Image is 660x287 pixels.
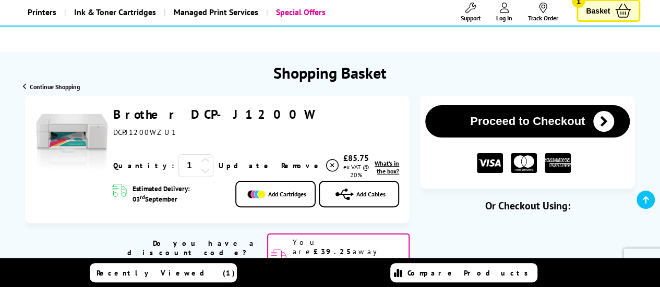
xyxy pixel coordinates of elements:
b: £39.25 [313,247,352,256]
div: Or Checkout Using: [420,199,635,213]
span: Estimated Delivery: 03 September [133,184,225,204]
span: Support [461,14,481,22]
a: Delete item from your basket [281,158,340,173]
div: £85.75 [340,153,372,163]
div: Do you have a discount code? [122,239,257,257]
span: Remove [281,161,322,170]
sup: rd [140,193,145,201]
a: lnk_inthebox [372,159,399,175]
img: American Express [545,153,571,173]
a: Continue Shopping [23,83,80,91]
a: Compare Products [390,263,537,282]
a: Track Order [528,3,558,22]
span: DCPJ1200WZU1 [113,128,176,137]
span: ex VAT @ 20% [343,163,369,179]
span: Add Cartridges [268,190,306,198]
span: Basket [586,4,610,18]
a: Brother DCP-J1200W [113,106,313,122]
span: Compare Products [407,268,534,278]
span: Add Cables [356,190,386,198]
span: What's in the box? [375,159,399,175]
img: Brother DCP-J1200W [35,106,108,179]
img: Add Cartridges [247,190,266,198]
h1: Shopping Basket [273,63,387,83]
span: Recently Viewed (1) [97,268,235,278]
span: Quantity: [113,161,174,170]
span: You are away from [292,238,405,275]
button: Proceed to Checkout [425,105,630,138]
iframe: PayPal [423,229,632,265]
a: Update [219,161,272,170]
img: MASTER CARD [511,153,537,173]
a: Support [461,3,481,22]
a: Log In [496,3,512,22]
span: Continue Shopping [30,83,80,91]
span: Log In [496,14,512,22]
a: Recently Viewed (1) [90,263,237,282]
img: VISA [477,153,503,173]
